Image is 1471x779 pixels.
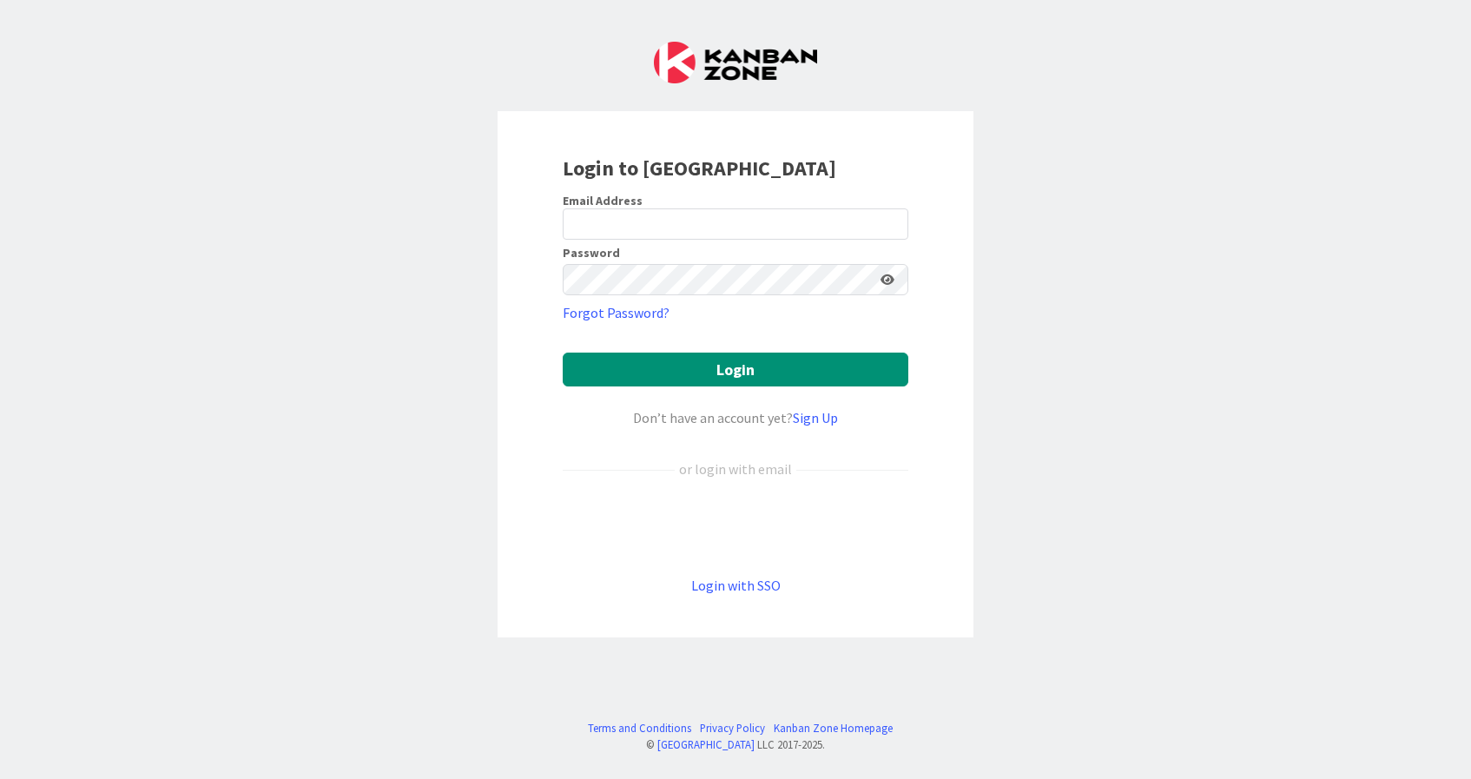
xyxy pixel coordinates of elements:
img: Kanban Zone [654,42,817,83]
label: Email Address [563,193,643,208]
a: Terms and Conditions [588,720,691,736]
div: or login with email [675,459,796,479]
a: Sign Up [793,409,838,426]
a: [GEOGRAPHIC_DATA] [657,737,755,751]
label: Password [563,247,620,259]
a: Login with SSO [691,577,781,594]
button: Login [563,353,908,386]
a: Forgot Password? [563,302,670,323]
iframe: To enrich screen reader interactions, please activate Accessibility in Grammarly extension settings [554,508,917,546]
div: Don’t have an account yet? [563,407,908,428]
a: Kanban Zone Homepage [774,720,893,736]
a: Privacy Policy [700,720,765,736]
b: Login to [GEOGRAPHIC_DATA] [563,155,836,182]
div: © LLC 2017- 2025 . [579,736,893,753]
